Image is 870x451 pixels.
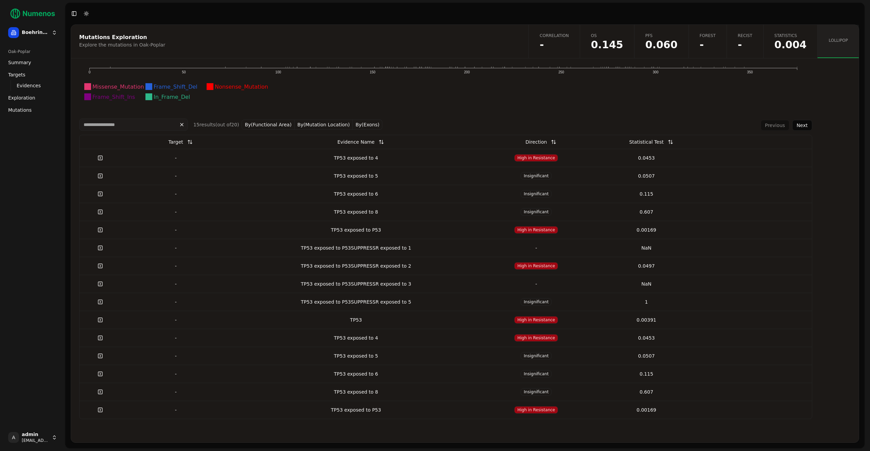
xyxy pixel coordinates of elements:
div: - [123,407,228,413]
span: 15 result s [193,122,215,127]
div: 1 [594,299,699,305]
div: - [123,263,228,269]
div: - [123,281,228,287]
span: Insignificant [521,172,552,180]
div: Evidence Name [337,136,375,148]
div: - [123,227,228,233]
div: - [123,389,228,395]
div: 0.115 [594,371,699,377]
a: Correlation- [528,25,580,58]
text: Nonsense_Mutation [215,84,268,90]
button: Toggle Sidebar [69,9,79,18]
div: - [123,155,228,161]
div: 0.607 [594,209,699,215]
a: Lollipop [817,25,859,58]
div: - [123,173,228,179]
span: Exploration [8,94,35,101]
span: Mutations [8,107,32,113]
div: 0.00391 [594,317,699,323]
a: PFS0.060 [634,25,689,58]
span: Insignificant [521,370,552,378]
text: 0 [89,70,91,74]
button: By(Functional Area) [242,120,295,130]
a: Targets [5,69,60,80]
div: Explore the mutations in Oak-Poplar [79,41,518,48]
div: 0.0497 [594,263,699,269]
div: TP53 exposed to 8 [233,389,478,395]
span: Recist [738,33,752,38]
div: TP53 exposed to P53 [233,407,478,413]
div: TP53 exposed to P53SUPPRESSR exposed to 3 [233,281,478,287]
span: Correlation [540,33,569,38]
span: Targets [8,71,25,78]
div: Statistical Test [629,136,663,148]
div: 0.00169 [594,227,699,233]
text: 250 [558,70,564,74]
div: Mutations Exploration [79,35,518,40]
div: TP53 exposed to 6 [233,191,478,197]
span: PFS [645,33,678,38]
span: High in Resistance [514,154,558,162]
a: Statistics0.004 [763,25,818,58]
span: OS [591,33,623,38]
text: 150 [370,70,376,74]
span: 0.144620105677524 [591,40,623,50]
button: Next [792,120,812,131]
div: TP53 exposed to 4 [233,155,478,161]
div: - [123,335,228,341]
div: TP53 exposed to 4 [233,335,478,341]
div: 0.0453 [594,335,699,341]
div: - [484,245,589,251]
div: NaN [594,281,699,287]
div: TP53 exposed to P53 [233,227,478,233]
div: NaN [594,245,699,251]
div: - [123,191,228,197]
span: NaN [700,40,716,50]
a: Forest- [689,25,727,58]
div: - [123,245,228,251]
div: TP53 exposed to 8 [233,209,478,215]
span: High in Resistance [514,316,558,324]
text: In_Frame_Del [154,94,190,101]
span: Forest [700,33,716,38]
div: TP53 [233,317,478,323]
span: admin [22,432,49,438]
span: High in Resistance [514,406,558,414]
div: - [123,299,228,305]
span: 0.0595451526521349 [645,40,678,50]
img: Numenos [5,5,60,22]
div: 0.115 [594,191,699,197]
a: Exploration [5,92,60,103]
a: Evidences [14,81,52,90]
span: High in Resistance [514,334,558,342]
span: Summary [8,59,31,66]
div: 0.0507 [594,173,699,179]
button: Aadmin[EMAIL_ADDRESS] [5,429,60,446]
a: Summary [5,57,60,68]
a: OS0.145 [580,25,634,58]
div: TP53 exposed to P53SUPPRESSR exposed to 5 [233,299,478,305]
text: Frame_Shift_Del [154,84,197,90]
span: Lollipop [829,38,848,43]
div: 0.00169 [594,407,699,413]
button: Toggle Dark Mode [82,9,91,18]
div: TP53 exposed to P53SUPPRESSR exposed to 1 [233,245,478,251]
div: TP53 exposed to 5 [233,173,478,179]
div: TP53 exposed to 6 [233,371,478,377]
span: [EMAIL_ADDRESS] [22,438,49,443]
div: Direction [525,136,547,148]
span: Boehringer Ingelheim [22,30,49,36]
div: Oak-Poplar [5,46,60,57]
span: Insignificant [521,388,552,396]
span: Insignificant [521,190,552,198]
div: - [123,353,228,359]
text: Missense_Mutation [92,84,144,90]
span: NaN [738,40,752,50]
text: 200 [464,70,470,74]
span: Statistics [775,33,807,38]
text: 350 [747,70,753,74]
div: 0.607 [594,389,699,395]
div: TP53 exposed to 5 [233,353,478,359]
span: Insignificant [521,352,552,360]
text: Frame_Shift_Ins [92,94,135,101]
